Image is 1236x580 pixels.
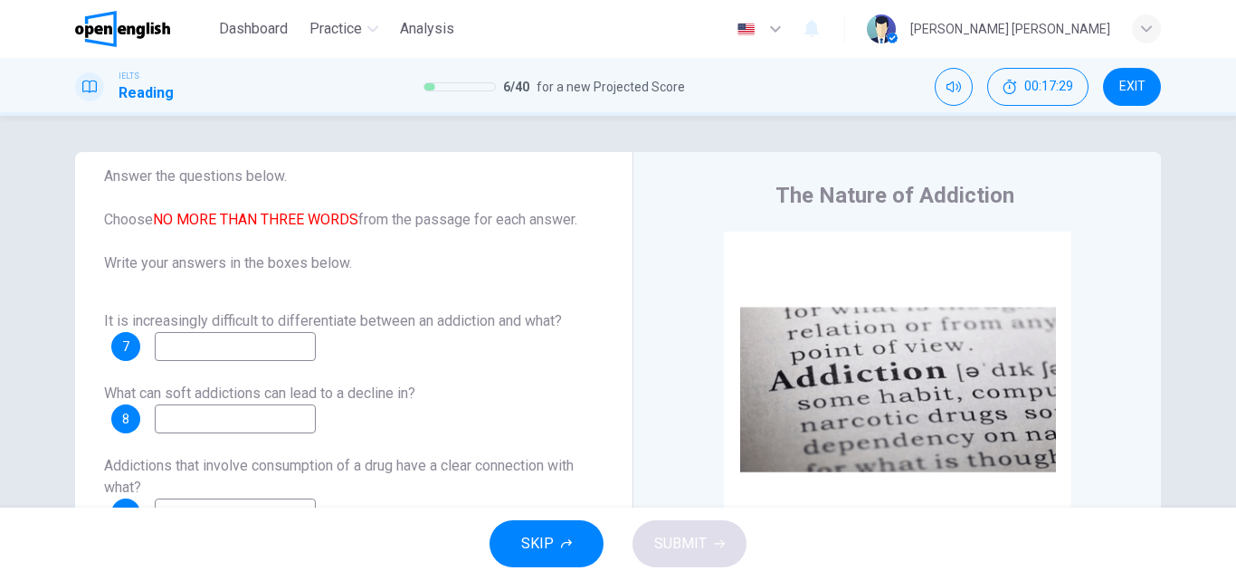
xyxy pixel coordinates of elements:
[775,181,1014,210] h4: The Nature of Addiction
[735,23,757,36] img: en
[400,18,454,40] span: Analysis
[537,76,685,98] span: for a new Projected Score
[75,11,170,47] img: OpenEnglish logo
[104,166,604,274] span: Answer the questions below. Choose from the passage for each answer. Write your answers in the bo...
[1024,80,1073,94] span: 00:17:29
[302,13,385,45] button: Practice
[122,340,129,353] span: 7
[910,18,1110,40] div: [PERSON_NAME] [PERSON_NAME]
[75,11,212,47] a: OpenEnglish logo
[987,68,1089,106] button: 00:17:29
[122,413,129,425] span: 8
[309,18,362,40] span: Practice
[104,385,415,402] span: What can soft addictions can lead to a decline in?
[119,70,139,82] span: IELTS
[104,457,574,496] span: Addictions that involve consumption of a drug have a clear connection with what?
[104,312,562,329] span: It is increasingly difficult to differentiate between an addiction and what?
[153,211,358,228] font: NO MORE THAN THREE WORDS
[1119,80,1146,94] span: EXIT
[1103,68,1161,106] button: EXIT
[393,13,461,45] button: Analysis
[503,76,529,98] span: 6 / 40
[935,68,973,106] div: Mute
[212,13,295,45] button: Dashboard
[490,520,604,567] button: SKIP
[867,14,896,43] img: Profile picture
[219,18,288,40] span: Dashboard
[122,507,129,519] span: 9
[119,82,174,104] h1: Reading
[521,531,554,556] span: SKIP
[987,68,1089,106] div: Hide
